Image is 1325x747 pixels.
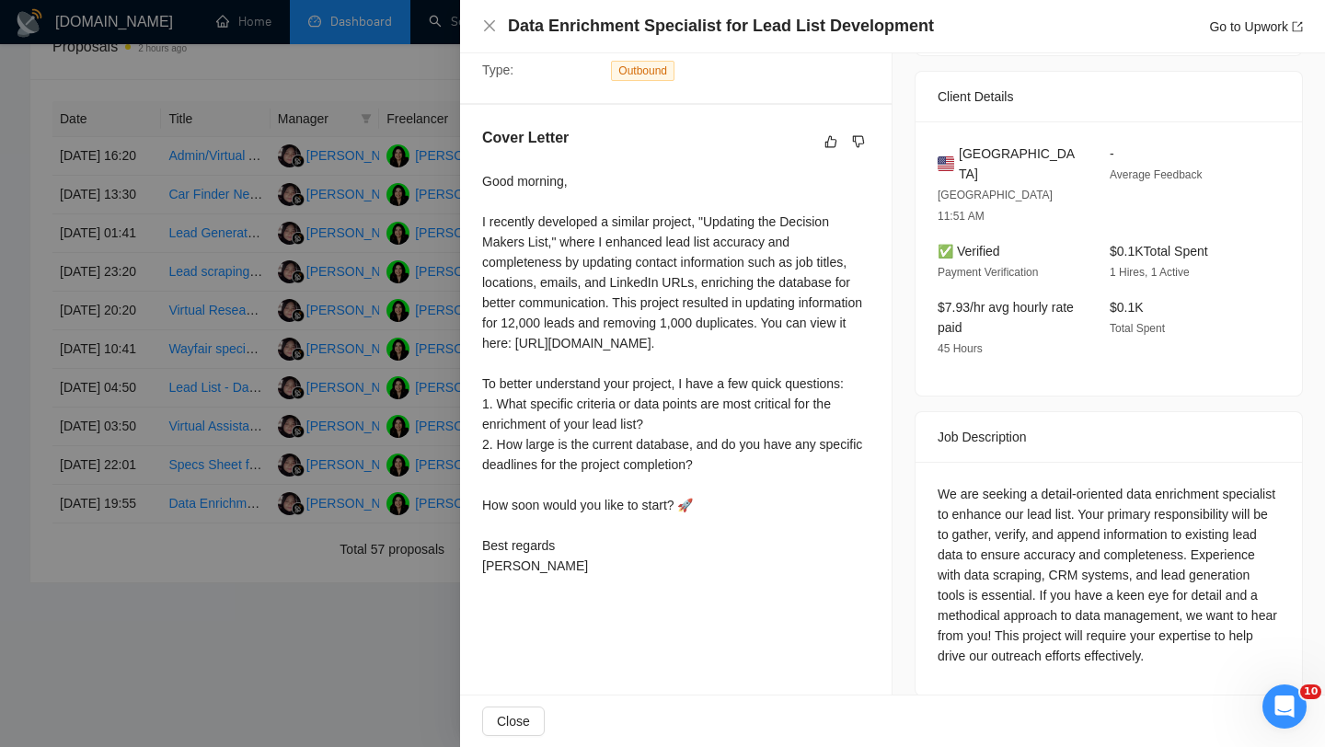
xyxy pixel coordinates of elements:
span: $0.1K [1110,300,1144,315]
span: dislike [852,134,865,149]
button: Close [482,18,497,34]
button: dislike [847,131,870,153]
h5: Cover Letter [482,127,569,149]
div: We are seeking a detail-oriented data enrichment specialist to enhance our lead list. Your primar... [938,484,1280,666]
span: $0.1K Total Spent [1110,244,1208,259]
button: Close [482,707,545,736]
iframe: Intercom live chat [1262,684,1307,729]
span: close [482,18,497,33]
span: [GEOGRAPHIC_DATA] 11:51 AM [938,189,1053,223]
span: $7.93/hr avg hourly rate paid [938,300,1074,335]
span: Type: [482,63,513,77]
span: like [824,134,837,149]
a: Go to Upworkexport [1209,19,1303,34]
span: - [1110,146,1114,161]
span: [GEOGRAPHIC_DATA] [959,144,1080,184]
span: 10 [1300,684,1321,699]
span: ✅ Verified [938,244,1000,259]
span: Average Feedback [1110,168,1203,181]
span: export [1292,21,1303,32]
div: Job Description [938,412,1280,462]
div: Good morning, I recently developed a similar project, "Updating the Decision Makers List," where ... [482,171,870,576]
span: Outbound [611,61,674,81]
span: Payment Verification [938,266,1038,279]
span: 45 Hours [938,342,983,355]
img: 🇺🇸 [938,154,954,174]
div: Client Details [938,72,1280,121]
span: Close [497,711,530,731]
span: 1 Hires, 1 Active [1110,266,1190,279]
span: Total Spent [1110,322,1165,335]
h4: Data Enrichment Specialist for Lead List Development [508,15,934,38]
button: like [820,131,842,153]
